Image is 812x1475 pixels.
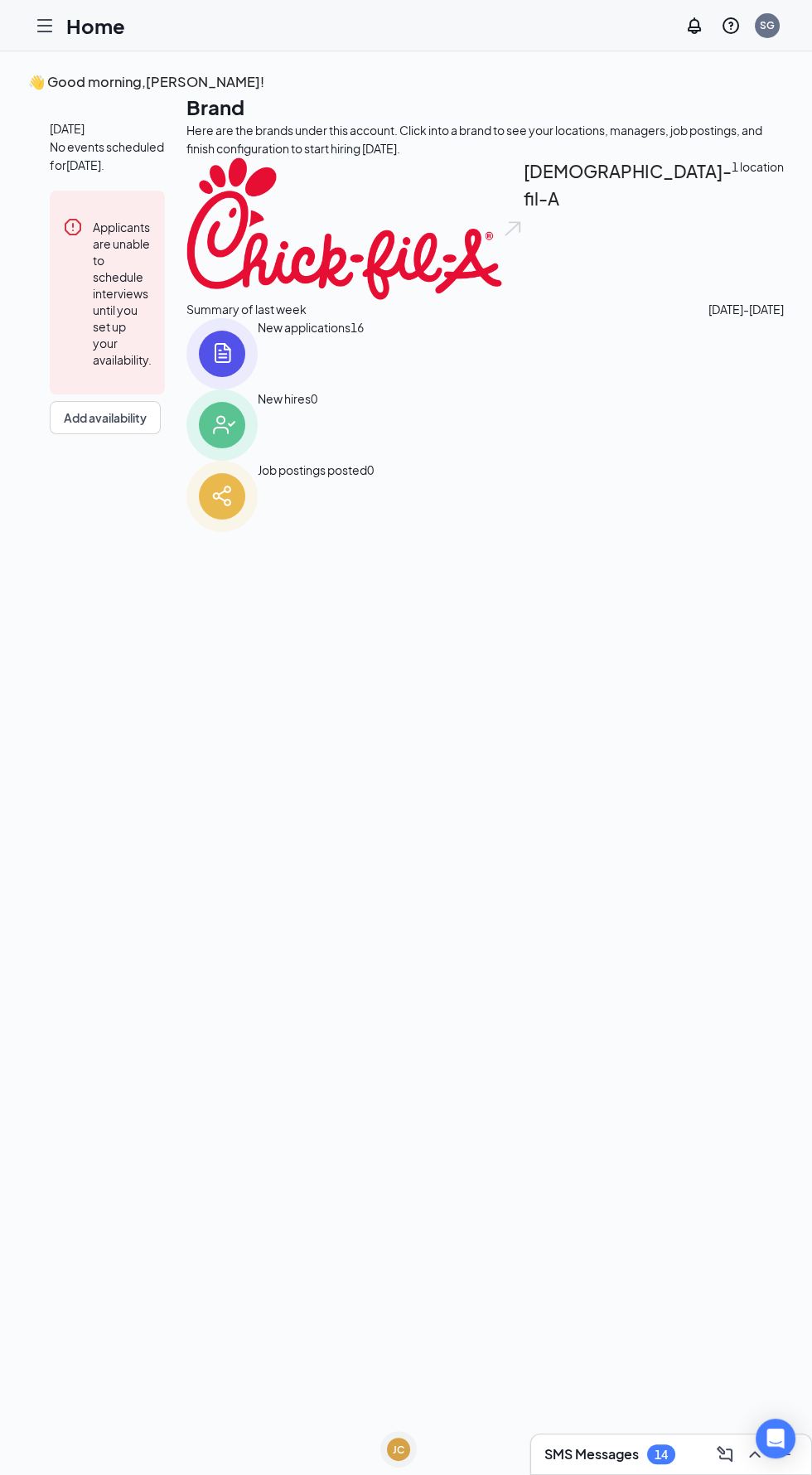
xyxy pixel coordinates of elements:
[745,1444,765,1464] svg: ChevronUp
[311,389,317,461] span: 0
[732,157,784,300] span: 1 location
[502,157,524,300] img: open.6027fd2a22e1237b5b06.svg
[684,16,704,36] svg: Notifications
[544,1445,639,1463] h3: SMS Messages
[186,157,502,300] img: Chick-fil-A
[258,318,350,389] div: New applications
[756,1419,795,1458] div: Open Intercom Messenger
[258,461,367,532] div: Job postings posted
[50,119,165,138] span: [DATE]
[715,1444,735,1464] svg: ComposeMessage
[28,71,784,93] h3: 👋 Good morning, [PERSON_NAME] !
[186,461,258,532] img: icon
[742,1441,768,1468] button: ChevronUp
[393,1443,404,1457] div: JC
[760,18,775,32] div: SG
[186,300,307,318] span: Summary of last week
[708,300,784,318] span: [DATE] - [DATE]
[50,401,161,434] button: Add availability
[350,318,364,389] span: 16
[186,389,258,461] img: icon
[35,16,55,36] svg: Hamburger
[63,217,83,237] svg: Error
[721,16,741,36] svg: QuestionInfo
[258,389,311,461] div: New hires
[186,121,784,157] div: Here are the brands under this account. Click into a brand to see your locations, managers, job p...
[50,138,165,174] span: No events scheduled for [DATE] .
[186,318,258,389] img: icon
[186,93,784,121] h1: Brand
[93,217,152,368] div: Applicants are unable to schedule interviews until you set up your availability.
[66,12,125,40] h1: Home
[712,1441,738,1468] button: ComposeMessage
[367,461,374,532] span: 0
[655,1448,668,1462] div: 14
[524,157,732,300] h2: [DEMOGRAPHIC_DATA]-fil-A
